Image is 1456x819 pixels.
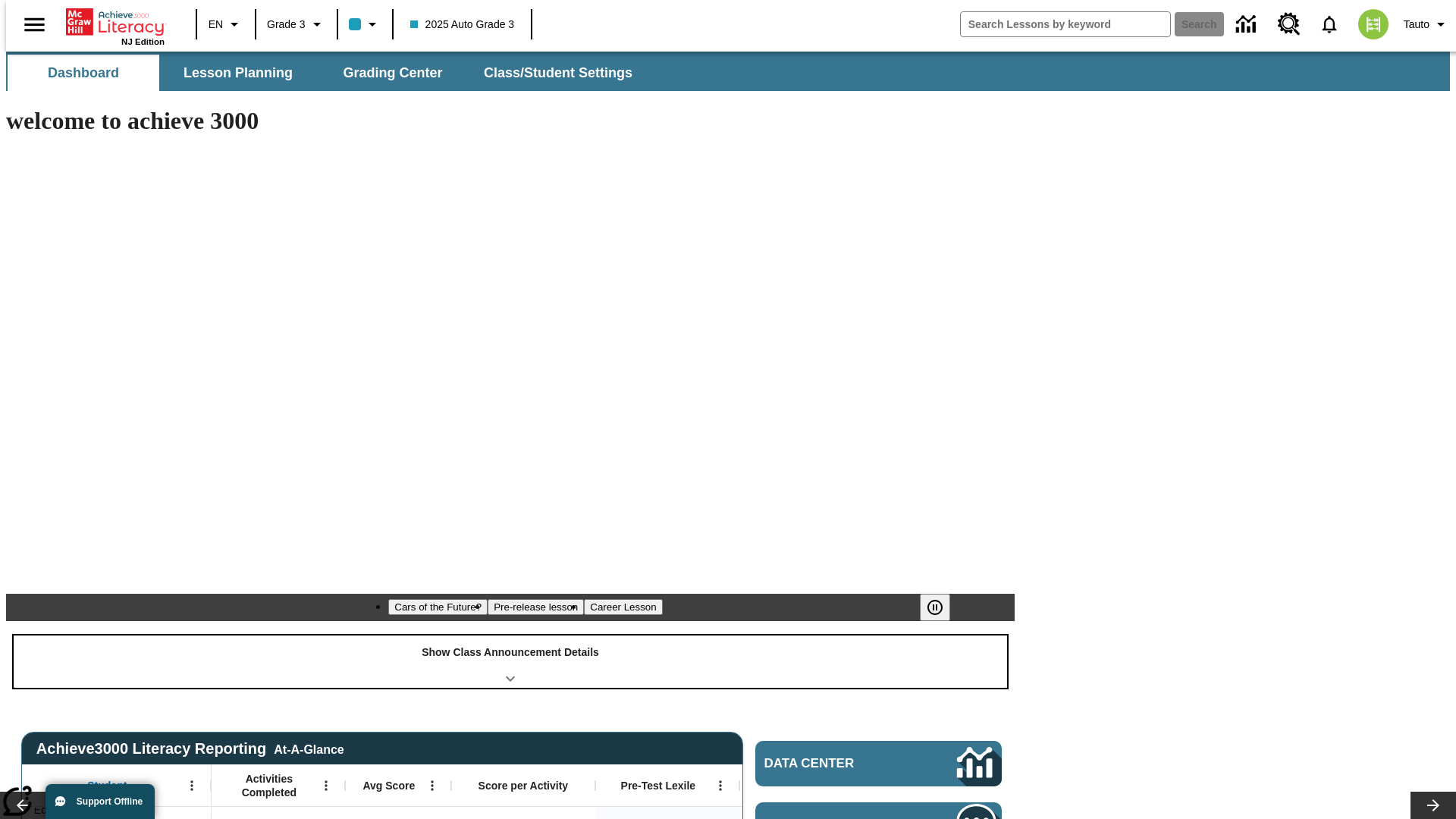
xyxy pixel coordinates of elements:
[422,645,599,661] p: Show Class Announcement Details
[66,7,165,37] a: Home
[14,635,1007,688] div: Show Class Announcement Details
[1410,792,1456,819] button: Lesson carousel, Next
[1404,17,1429,33] span: Tauto
[6,107,1015,135] h1: welcome to achieve 3000
[479,779,569,792] span: Score per Activity
[584,599,662,615] button: Slide 3 Career Lesson
[961,12,1170,36] input: search field
[12,2,57,47] button: Open side menu
[267,17,306,33] span: Grade 3
[709,774,732,797] button: Open Menu
[121,37,165,46] span: NJ Edition
[488,599,584,615] button: Slide 2 Pre-release lesson
[1358,9,1389,39] img: avatar image
[1227,4,1269,45] a: Data Center
[202,11,250,38] button: Language: EN, Select a language
[1310,5,1349,44] a: Notifications
[421,774,444,797] button: Open Menu
[920,594,965,621] div: Pause
[209,17,223,33] span: EN
[343,11,388,38] button: Class color is light blue. Change class color
[764,756,906,771] span: Data Center
[66,5,165,46] div: Home
[261,11,332,38] button: Grade: Grade 3, Select a grade
[755,741,1002,786] a: Data Center
[6,52,1450,91] div: SubNavbar
[219,772,319,799] span: Activities Completed
[317,55,469,91] button: Grading Center
[362,779,415,792] span: Avg Score
[180,774,203,797] button: Open Menu
[920,594,950,621] button: Pause
[274,740,344,757] div: At-A-Glance
[410,17,515,33] span: 2025 Auto Grade 3
[1398,11,1456,38] button: Profile/Settings
[77,796,143,807] span: Support Offline
[8,55,159,91] button: Dashboard
[315,774,337,797] button: Open Menu
[1269,4,1310,45] a: Resource Center, Will open in new tab
[388,599,488,615] button: Slide 1 Cars of the Future?
[162,55,314,91] button: Lesson Planning
[36,740,344,758] span: Achieve3000 Literacy Reporting
[621,779,696,792] span: Pre-Test Lexile
[1349,5,1398,44] button: Select a new avatar
[87,779,127,792] span: Student
[45,784,155,819] button: Support Offline
[6,55,646,91] div: SubNavbar
[472,55,645,91] button: Class/Student Settings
